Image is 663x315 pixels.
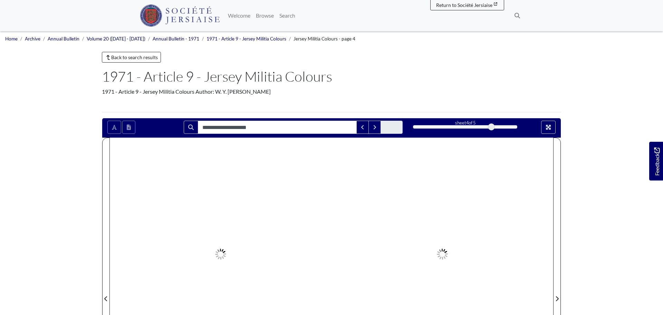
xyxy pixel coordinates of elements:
a: Annual Bulletin - 1971 [153,36,199,41]
a: Annual Bulletin [48,36,79,41]
a: Archive [25,36,40,41]
button: Toggle text selection (Alt+T) [107,121,121,134]
h1: 1971 - Article 9 - Jersey Militia Colours [102,68,561,85]
div: 1971 - Article 9 - Jersey Militia Colours Author: W. Y. [PERSON_NAME] [102,87,561,96]
span: 4 [466,120,469,126]
a: Back to search results [102,52,161,63]
a: Home [5,36,18,41]
button: Next Match [368,121,381,134]
span: Return to Société Jersiaise [436,2,492,8]
button: Open transcription window [122,121,135,134]
button: Full screen mode [541,121,556,134]
button: Search [184,121,198,134]
div: sheet of 5 [413,120,517,126]
a: Would you like to provide feedback? [649,142,663,180]
img: Société Jersiaise [140,4,220,27]
span: Feedback [653,147,661,175]
a: Volume 20 ([DATE] - [DATE]) [87,36,145,41]
a: Welcome [225,9,253,22]
a: Browse [253,9,277,22]
a: Search [277,9,298,22]
button: Previous Match [356,121,369,134]
a: Société Jersiaise logo [140,3,220,28]
a: 1971 - Article 9 - Jersey Militia Colours [206,36,286,41]
span: Jersey Militia Colours - page 4 [294,36,355,41]
input: Search for [198,121,357,134]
